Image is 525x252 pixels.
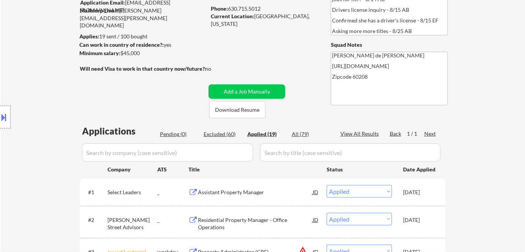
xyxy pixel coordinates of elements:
[403,166,436,173] div: Date Applied
[211,13,254,19] strong: Current Location:
[79,33,206,40] div: 19 sent / 100 bought
[79,33,99,40] strong: Applies:
[211,5,318,13] div: 630.715.5012
[204,130,242,138] div: Excluded (60)
[88,189,101,196] div: #1
[157,216,188,224] div: _
[260,143,441,162] input: Search by title (case sensitive)
[340,130,381,138] div: View All Results
[331,41,448,49] div: Squad Notes
[80,7,119,14] strong: Mailslurp Email:
[211,13,318,27] div: [GEOGRAPHIC_DATA], [US_STATE]
[198,189,313,196] div: Assistant Property Manager
[88,216,101,224] div: #2
[312,185,319,199] div: JD
[188,166,319,173] div: Title
[407,130,424,138] div: 1 / 1
[80,65,206,72] strong: Will need Visa to work in that country now/future?:
[205,65,227,73] div: no
[403,189,436,196] div: [DATE]
[108,189,157,196] div: Select Leaders
[82,143,253,162] input: Search by company (case sensitive)
[424,130,436,138] div: Next
[209,101,266,118] button: Download Resume
[390,130,402,138] div: Back
[157,166,188,173] div: ATS
[327,162,392,176] div: Status
[108,216,157,231] div: [PERSON_NAME] Street Advisors
[79,49,206,57] div: $45,000
[79,41,164,48] strong: Can work in country of residence?:
[157,189,188,196] div: _
[403,216,436,224] div: [DATE]
[79,41,204,49] div: yes
[160,130,198,138] div: Pending (0)
[80,7,206,29] div: [PERSON_NAME][EMAIL_ADDRESS][PERSON_NAME][DOMAIN_NAME]
[292,130,330,138] div: All (79)
[247,130,285,138] div: Applied (19)
[211,5,228,12] strong: Phone:
[209,84,285,99] button: Add a Job Manually
[198,216,313,231] div: Residential Property Manager - Office Operations
[312,213,319,227] div: JD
